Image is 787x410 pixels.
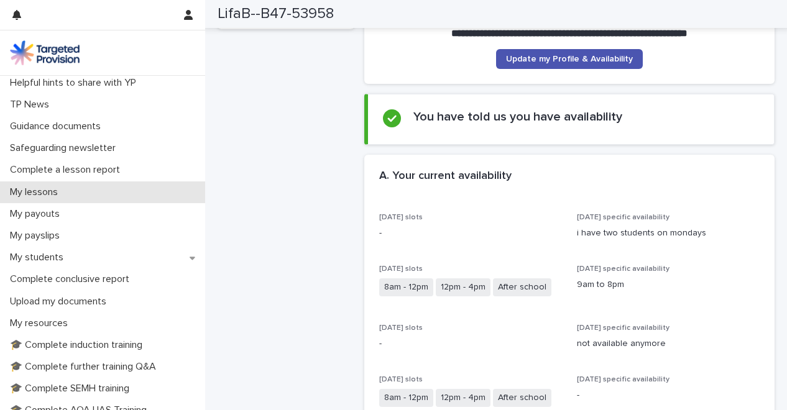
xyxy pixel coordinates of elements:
[5,361,166,373] p: 🎓 Complete further training Q&A
[496,49,643,69] a: Update my Profile & Availability
[577,227,760,240] p: i have two students on mondays
[413,109,622,124] h2: You have told us you have availability
[577,389,760,402] p: -
[379,170,512,183] h2: A. Your current availability
[577,324,670,332] span: [DATE] specific availability
[436,389,490,407] span: 12pm - 4pm
[5,383,139,394] p: 🎓 Complete SEMH training
[379,265,423,273] span: [DATE] slots
[577,337,760,350] p: not available anymore
[379,278,433,296] span: 8am - 12pm
[379,389,433,407] span: 8am - 12pm
[10,40,80,65] img: M5nRWzHhSzIhMunXDL62
[506,55,633,63] span: Update my Profile & Availability
[577,376,670,383] span: [DATE] specific availability
[5,296,116,307] p: Upload my documents
[5,77,146,89] p: Helpful hints to share with YP
[218,5,334,23] h2: LifaB--B47-53958
[493,278,551,296] span: After school
[5,186,68,198] p: My lessons
[5,164,130,176] p: Complete a lesson report
[379,337,562,350] p: -
[5,142,126,154] p: Safeguarding newsletter
[5,339,152,351] p: 🎓 Complete induction training
[5,208,70,220] p: My payouts
[493,389,551,407] span: After school
[577,265,670,273] span: [DATE] specific availability
[379,376,423,383] span: [DATE] slots
[5,273,139,285] p: Complete conclusive report
[5,121,111,132] p: Guidance documents
[5,252,73,263] p: My students
[5,317,78,329] p: My resources
[577,214,670,221] span: [DATE] specific availability
[379,227,562,240] p: -
[436,278,490,296] span: 12pm - 4pm
[5,99,59,111] p: TP News
[577,278,760,291] p: 9am to 8pm
[379,214,423,221] span: [DATE] slots
[379,324,423,332] span: [DATE] slots
[5,230,70,242] p: My payslips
